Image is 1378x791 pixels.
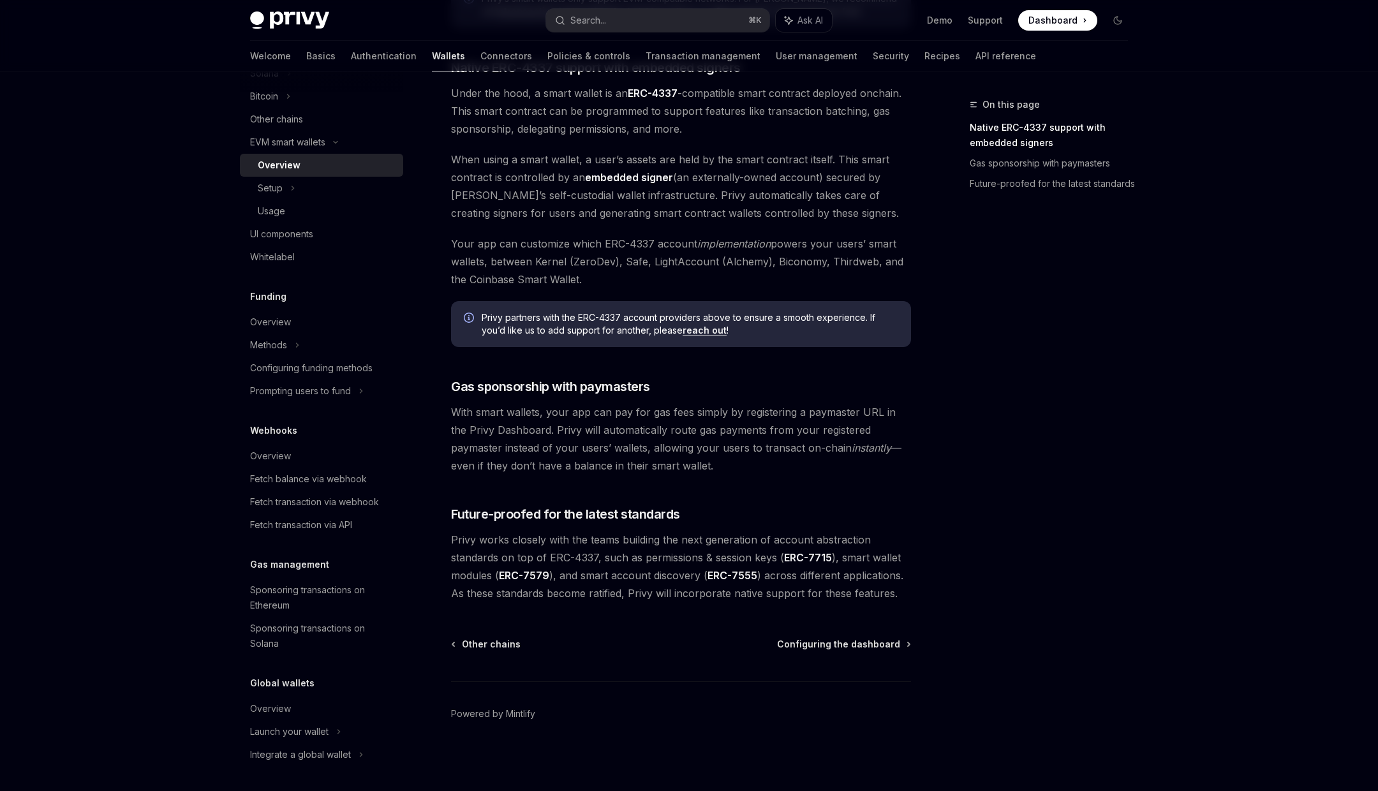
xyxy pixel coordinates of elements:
a: Fetch transaction via API [240,514,403,536]
a: Powered by Mintlify [451,707,535,720]
div: Fetch transaction via API [250,517,352,533]
span: Privy works closely with the teams building the next generation of account abstraction standards ... [451,531,911,602]
a: Basics [306,41,336,71]
div: Other chains [250,112,303,127]
a: UI components [240,223,403,246]
a: Fetch transaction via webhook [240,491,403,514]
div: Whitelabel [250,249,295,265]
div: Fetch balance via webhook [250,471,367,487]
a: ERC-7579 [499,569,549,582]
a: API reference [975,41,1036,71]
a: Wallets [432,41,465,71]
div: Overview [250,701,291,716]
a: Gas sponsorship with paymasters [970,153,1138,174]
a: Configuring the dashboard [777,638,910,651]
button: Toggle dark mode [1108,10,1128,31]
h5: Global wallets [250,676,315,691]
span: Configuring the dashboard [777,638,900,651]
a: Whitelabel [240,246,403,269]
a: ERC-7715 [784,551,832,565]
svg: Info [464,313,477,325]
a: User management [776,41,857,71]
h5: Funding [250,289,286,304]
em: implementation [697,237,771,250]
span: When using a smart wallet, a user’s assets are held by the smart contract itself. This smart cont... [451,151,911,222]
span: Under the hood, a smart wallet is an -compatible smart contract deployed onchain. This smart cont... [451,84,911,138]
div: Integrate a global wallet [250,747,351,762]
span: Dashboard [1028,14,1078,27]
a: Authentication [351,41,417,71]
button: Ask AI [776,9,832,32]
div: Bitcoin [250,89,278,104]
a: Overview [240,154,403,177]
h5: Webhooks [250,423,297,438]
a: Connectors [480,41,532,71]
a: ERC-7555 [708,569,757,582]
a: Sponsoring transactions on Ethereum [240,579,403,617]
a: Overview [240,445,403,468]
a: Overview [240,697,403,720]
a: Overview [240,311,403,334]
h5: Gas management [250,557,329,572]
div: UI components [250,226,313,242]
a: Recipes [924,41,960,71]
div: Sponsoring transactions on Solana [250,621,396,651]
div: Overview [250,448,291,464]
img: dark logo [250,11,329,29]
div: Overview [250,314,291,330]
a: Configuring funding methods [240,357,403,380]
span: Ask AI [797,14,823,27]
em: instantly [852,441,891,454]
a: reach out [683,325,727,336]
a: ERC-4337 [628,87,678,100]
div: Setup [258,181,283,196]
a: Dashboard [1018,10,1097,31]
a: Demo [927,14,952,27]
div: Search... [570,13,606,28]
span: Gas sponsorship with paymasters [451,378,650,395]
a: Native ERC-4337 support with embedded signers [970,117,1138,153]
span: Other chains [462,638,521,651]
a: Other chains [452,638,521,651]
div: Fetch transaction via webhook [250,494,379,510]
div: Prompting users to fund [250,383,351,399]
span: Future-proofed for the latest standards [451,505,680,523]
a: Sponsoring transactions on Solana [240,617,403,655]
a: Fetch balance via webhook [240,468,403,491]
a: Future-proofed for the latest standards [970,174,1138,194]
a: Other chains [240,108,403,131]
a: Transaction management [646,41,760,71]
div: Overview [258,158,300,173]
a: Welcome [250,41,291,71]
div: Launch your wallet [250,724,329,739]
a: Policies & controls [547,41,630,71]
div: Sponsoring transactions on Ethereum [250,582,396,613]
span: ⌘ K [748,15,762,26]
span: Your app can customize which ERC-4337 account powers your users’ smart wallets, between Kernel (Z... [451,235,911,288]
span: With smart wallets, your app can pay for gas fees simply by registering a paymaster URL in the Pr... [451,403,911,475]
button: Search...⌘K [546,9,769,32]
div: Usage [258,203,285,219]
span: On this page [982,97,1040,112]
div: EVM smart wallets [250,135,325,150]
div: Methods [250,337,287,353]
a: Support [968,14,1003,27]
div: Configuring funding methods [250,360,373,376]
a: Security [873,41,909,71]
a: Usage [240,200,403,223]
span: Privy partners with the ERC-4337 account providers above to ensure a smooth experience. If you’d ... [482,311,898,337]
strong: embedded signer [585,171,673,184]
